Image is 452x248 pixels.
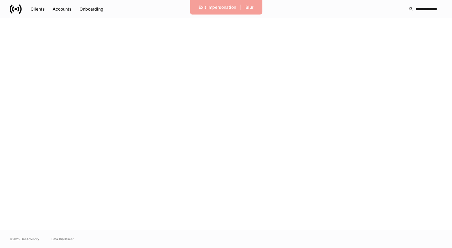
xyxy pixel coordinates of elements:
[53,7,72,11] div: Accounts
[51,237,74,241] a: Data Disclaimer
[195,2,240,12] button: Exit Impersonation
[199,5,236,9] div: Exit Impersonation
[10,237,39,241] span: © 2025 OneAdvisory
[242,2,257,12] button: Blur
[76,4,107,14] button: Onboarding
[31,7,45,11] div: Clients
[246,5,253,9] div: Blur
[80,7,103,11] div: Onboarding
[49,4,76,14] button: Accounts
[27,4,49,14] button: Clients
